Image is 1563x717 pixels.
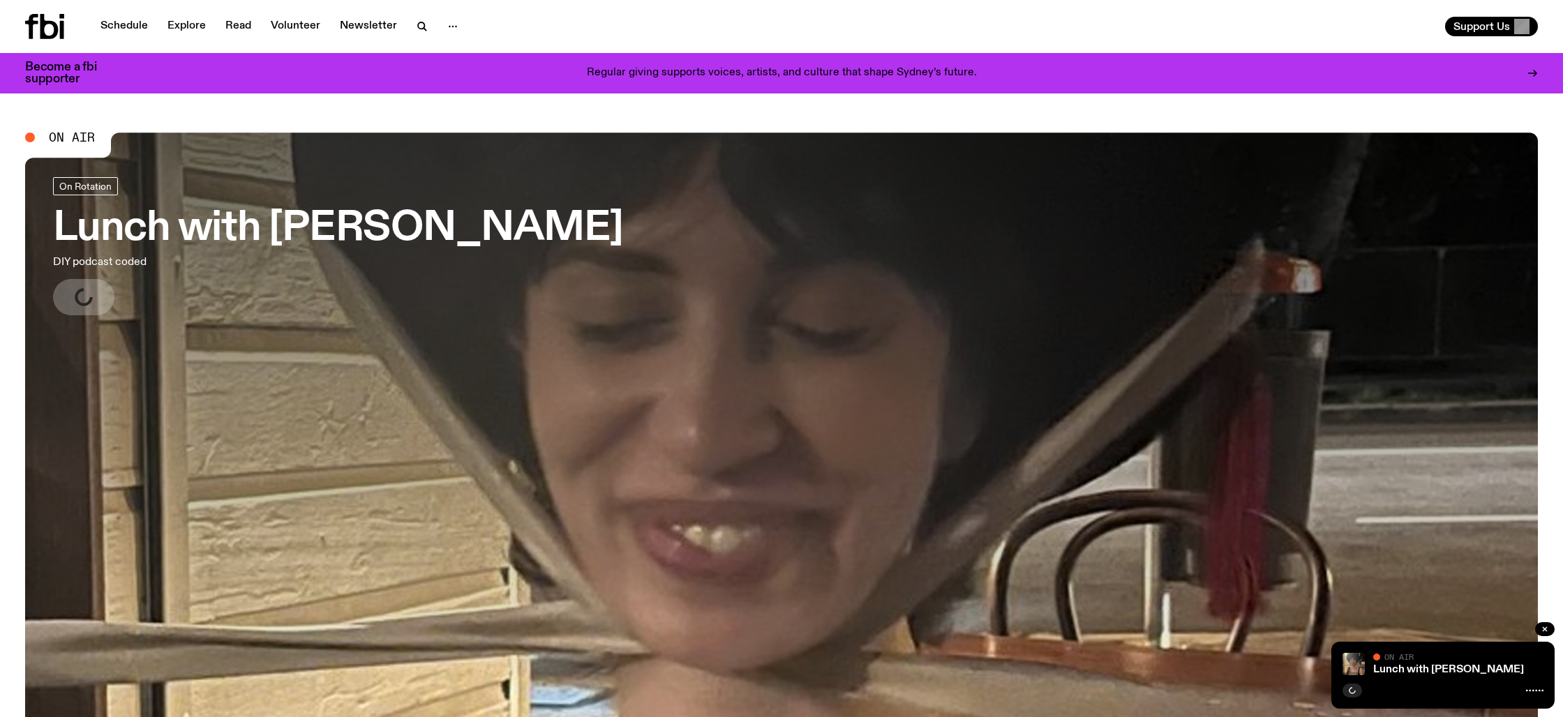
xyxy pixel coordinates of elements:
[25,61,114,85] h3: Become a fbi supporter
[217,17,260,36] a: Read
[1384,652,1414,661] span: On Air
[587,67,977,80] p: Regular giving supports voices, artists, and culture that shape Sydney’s future.
[53,209,623,248] h3: Lunch with [PERSON_NAME]
[59,181,112,191] span: On Rotation
[331,17,405,36] a: Newsletter
[49,131,95,144] span: On Air
[53,177,623,315] a: Lunch with [PERSON_NAME]DIY podcast coded
[92,17,156,36] a: Schedule
[1373,664,1524,675] a: Lunch with [PERSON_NAME]
[53,177,118,195] a: On Rotation
[1453,20,1510,33] span: Support Us
[159,17,214,36] a: Explore
[1445,17,1538,36] button: Support Us
[262,17,329,36] a: Volunteer
[53,254,410,271] p: DIY podcast coded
